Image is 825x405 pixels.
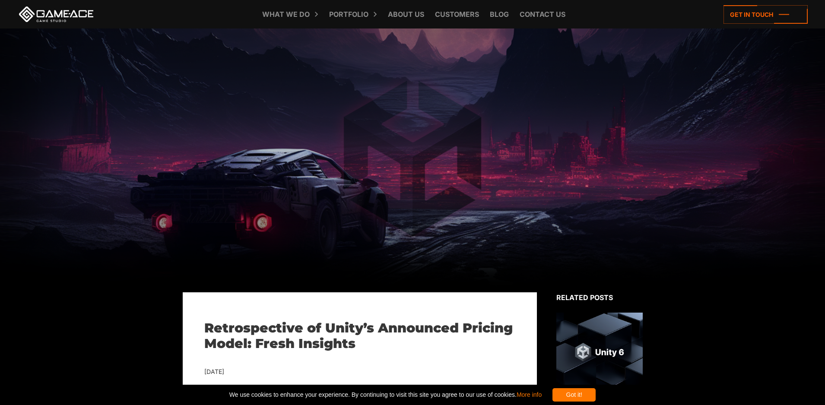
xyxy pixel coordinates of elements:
h1: Retrospective of Unity’s Announced Pricing Model: Fresh Insights [204,320,515,351]
div: [DATE] [204,367,515,377]
img: Related [556,313,643,392]
div: Related posts [556,292,643,303]
div: Got it! [552,388,596,402]
a: Get in touch [723,5,808,24]
a: More info [517,391,542,398]
span: We use cookies to enhance your experience. By continuing to visit this site you agree to our use ... [229,388,542,402]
